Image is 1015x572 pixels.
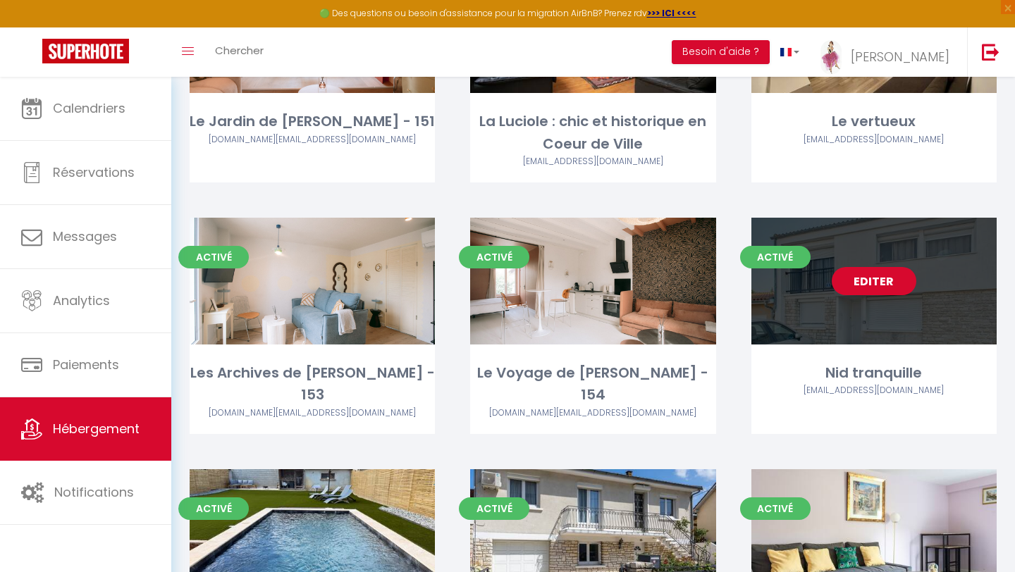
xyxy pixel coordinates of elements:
[470,111,715,155] div: La Luciole : chic et historique en Coeur de Ville
[982,43,999,61] img: logout
[178,497,249,520] span: Activé
[740,497,811,520] span: Activé
[178,246,249,268] span: Activé
[751,111,997,132] div: Le vertueux
[53,356,119,373] span: Paiements
[751,362,997,384] div: Nid tranquille
[215,43,264,58] span: Chercher
[470,155,715,168] div: Airbnb
[53,292,110,309] span: Analytics
[190,133,435,147] div: Airbnb
[470,362,715,406] div: Le Voyage de [PERSON_NAME] - 154
[204,27,274,77] a: Chercher
[53,420,140,437] span: Hébergement
[53,99,125,117] span: Calendriers
[751,384,997,397] div: Airbnb
[190,362,435,406] div: Les Archives de [PERSON_NAME] - 153
[851,48,949,66] span: [PERSON_NAME]
[672,40,770,64] button: Besoin d'aide ?
[832,267,916,295] a: Editer
[53,228,117,245] span: Messages
[459,497,529,520] span: Activé
[190,406,435,420] div: Airbnb
[53,163,135,181] span: Réservations
[459,246,529,268] span: Activé
[810,27,967,77] a: ... [PERSON_NAME]
[54,483,134,501] span: Notifications
[740,246,811,268] span: Activé
[751,133,997,147] div: Airbnb
[470,406,715,420] div: Airbnb
[42,39,129,63] img: Super Booking
[820,40,842,75] img: ...
[647,7,696,19] a: >>> ICI <<<<
[190,111,435,132] div: Le Jardin de [PERSON_NAME] - 151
